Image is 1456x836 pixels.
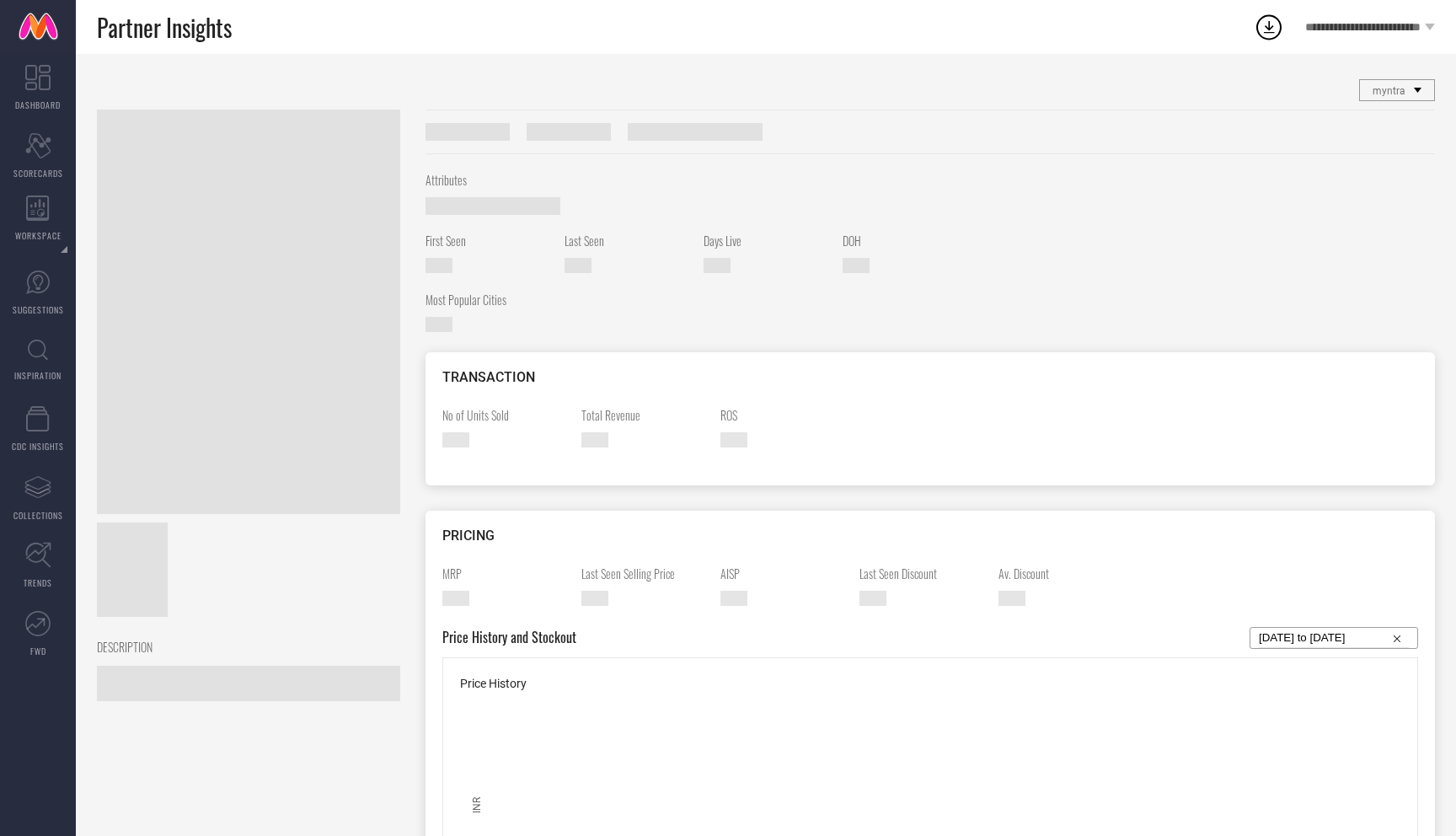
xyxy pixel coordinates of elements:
span: Price History and Stockout [442,627,576,649]
span: Most Popular Cities [426,291,552,308]
span: — [581,432,608,447]
span: Attributes [426,171,1422,189]
span: Last Seen [565,232,691,249]
span: WORKSPACE [15,229,62,242]
span: SCORECARDS [13,167,63,180]
input: Select... [1259,628,1409,648]
span: ROS [720,406,847,424]
span: — [97,666,400,701]
span: Last Seen Discount [859,565,986,582]
span: Days Live [704,232,830,249]
span: First Seen [426,232,552,249]
span: DASHBOARD [15,99,61,111]
span: — [998,591,1025,606]
span: SUGGESTIONS [13,303,64,316]
span: FWD [30,645,46,657]
span: DESCRIPTION [97,638,388,656]
span: — [581,591,608,606]
span: — [426,317,452,332]
span: CDC INSIGHTS [12,440,64,453]
span: — [720,432,747,447]
span: — [720,591,747,606]
span: AISP [720,565,847,582]
span: COLLECTIONS [13,509,63,522]
span: Last Seen Selling Price [581,565,708,582]
span: — [426,197,560,215]
div: TRANSACTION [442,369,1418,385]
span: — [565,258,591,273]
div: PRICING [442,528,1418,544]
span: TRENDS [24,576,52,589]
span: DOH [843,232,969,249]
span: MRP [442,565,569,582]
span: Partner Insights [97,10,232,45]
span: — [442,432,469,447]
span: — [859,591,886,606]
span: — [704,258,731,273]
div: Open download list [1254,12,1284,42]
span: Style ID # [426,123,510,141]
span: Total Revenue [581,406,708,424]
span: — [426,258,452,273]
span: — [442,591,469,606]
span: Price History [460,677,527,690]
span: No of Units Sold [442,406,569,424]
span: INSPIRATION [14,369,62,382]
span: — [843,258,870,273]
span: myntra [1373,85,1405,97]
text: INR [471,796,483,813]
span: Av. Discount [998,565,1125,582]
